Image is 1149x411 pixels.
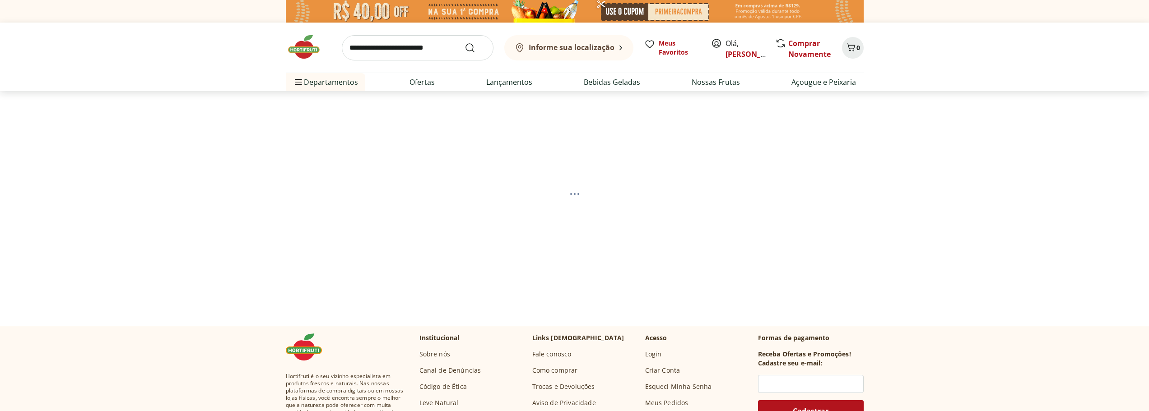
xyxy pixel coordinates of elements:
[645,350,662,359] a: Login
[758,359,823,368] h3: Cadastre seu e-mail:
[856,43,860,52] span: 0
[419,333,460,342] p: Institucional
[419,398,459,407] a: Leve Natural
[758,333,864,342] p: Formas de pagamento
[758,350,851,359] h3: Receba Ofertas e Promoções!
[645,398,688,407] a: Meus Pedidos
[409,77,435,88] a: Ofertas
[659,39,700,57] span: Meus Favoritos
[644,39,700,57] a: Meus Favoritos
[286,333,331,360] img: Hortifruti
[645,366,680,375] a: Criar Conta
[342,35,493,60] input: search
[532,366,578,375] a: Como comprar
[529,42,614,52] b: Informe sua localização
[465,42,486,53] button: Submit Search
[286,33,331,60] img: Hortifruti
[532,398,596,407] a: Aviso de Privacidade
[692,77,740,88] a: Nossas Frutas
[726,49,784,59] a: [PERSON_NAME]
[293,71,358,93] span: Departamentos
[486,77,532,88] a: Lançamentos
[504,35,633,60] button: Informe sua localização
[584,77,640,88] a: Bebidas Geladas
[788,38,831,59] a: Comprar Novamente
[645,333,667,342] p: Acesso
[532,382,595,391] a: Trocas e Devoluções
[532,350,572,359] a: Fale conosco
[419,366,481,375] a: Canal de Denúncias
[419,350,450,359] a: Sobre nós
[293,71,304,93] button: Menu
[645,382,712,391] a: Esqueci Minha Senha
[842,37,864,59] button: Carrinho
[726,38,766,60] span: Olá,
[791,77,856,88] a: Açougue e Peixaria
[419,382,467,391] a: Código de Ética
[532,333,624,342] p: Links [DEMOGRAPHIC_DATA]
